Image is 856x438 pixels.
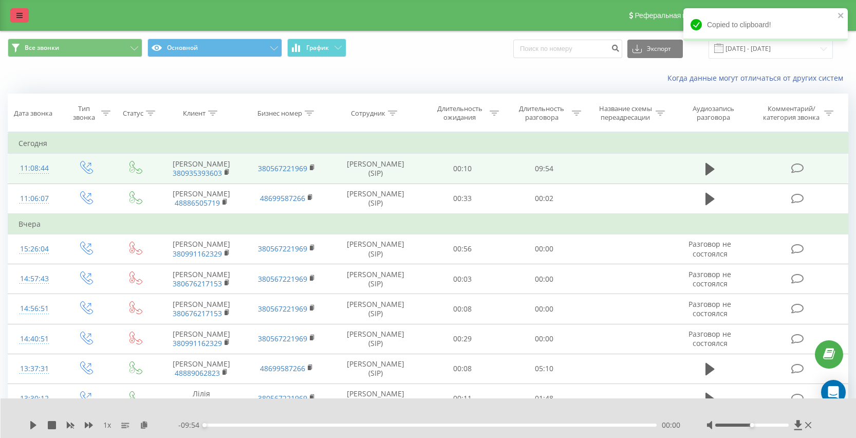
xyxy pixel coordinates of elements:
[18,189,50,209] div: 11:06:07
[504,264,586,294] td: 00:00
[329,384,421,413] td: [PERSON_NAME] (SIP)
[18,389,50,409] div: 13:30:12
[504,354,586,384] td: 05:10
[688,239,731,258] span: Разговор не состоялся
[18,239,50,259] div: 15:26:04
[421,154,504,184] td: 00:10
[421,324,504,354] td: 00:29
[173,338,222,348] a: 380991162329
[504,184,586,214] td: 00:02
[175,368,220,378] a: 48889062823
[159,154,244,184] td: [PERSON_NAME]
[175,198,220,208] a: 48886505719
[178,420,204,430] span: - 09:54
[683,8,848,41] div: Copied to clipboard!
[159,324,244,354] td: [PERSON_NAME]
[421,384,504,413] td: 00:11
[258,334,307,343] a: 380567221969
[514,104,569,122] div: Длительность разговора
[761,104,822,122] div: Комментарий/категория звонка
[838,11,845,21] button: close
[25,44,59,52] span: Все звонки
[287,39,346,57] button: График
[147,39,282,57] button: Основной
[680,104,747,122] div: Аудиозапись разговора
[103,420,111,430] span: 1 x
[202,423,207,427] div: Accessibility label
[258,163,307,173] a: 380567221969
[504,294,586,324] td: 00:00
[18,329,50,349] div: 14:40:51
[667,73,848,83] a: Когда данные могут отличаться от других систем
[173,168,222,178] a: 380935393603
[159,294,244,324] td: [PERSON_NAME]
[69,104,98,122] div: Тип звонка
[159,354,244,384] td: [PERSON_NAME]
[598,104,653,122] div: Название схемы переадресации
[688,269,731,288] span: Разговор не состоялся
[159,234,244,264] td: [PERSON_NAME]
[750,423,754,427] div: Accessibility label
[18,158,50,178] div: 11:08:44
[258,244,307,253] a: 380567221969
[513,40,622,58] input: Поиск по номеру
[627,40,683,58] button: Экспорт
[257,109,302,118] div: Бизнес номер
[329,184,421,214] td: [PERSON_NAME] (SIP)
[18,299,50,319] div: 14:56:51
[14,109,52,118] div: Дата звонка
[329,234,421,264] td: [PERSON_NAME] (SIP)
[421,354,504,384] td: 00:08
[8,133,848,154] td: Сегодня
[504,384,586,413] td: 01:48
[421,264,504,294] td: 00:03
[688,299,731,318] span: Разговор не состоялся
[688,329,731,348] span: Разговор не состоялся
[329,354,421,384] td: [PERSON_NAME] (SIP)
[173,308,222,318] a: 380676217153
[329,264,421,294] td: [PERSON_NAME] (SIP)
[258,393,307,403] a: 380567221969
[351,109,385,118] div: Сотрудник
[635,11,719,20] span: Реферальная программа
[18,269,50,289] div: 14:57:43
[258,274,307,284] a: 380567221969
[329,154,421,184] td: [PERSON_NAME] (SIP)
[258,304,307,314] a: 380567221969
[159,384,244,413] td: Лілія
[183,109,206,118] div: Клиент
[8,39,142,57] button: Все звонки
[8,214,848,234] td: Вчера
[821,380,846,405] div: Open Intercom Messenger
[421,294,504,324] td: 00:08
[173,279,222,288] a: 380676217153
[173,249,222,259] a: 380991162329
[329,294,421,324] td: [PERSON_NAME] (SIP)
[260,193,305,203] a: 48699587266
[421,184,504,214] td: 00:33
[18,359,50,379] div: 13:37:31
[159,184,244,214] td: [PERSON_NAME]
[504,234,586,264] td: 00:00
[329,324,421,354] td: [PERSON_NAME] (SIP)
[504,154,586,184] td: 09:54
[123,109,143,118] div: Статус
[662,420,680,430] span: 00:00
[306,44,329,51] span: График
[159,264,244,294] td: [PERSON_NAME]
[504,324,586,354] td: 00:00
[260,363,305,373] a: 48699587266
[421,234,504,264] td: 00:56
[432,104,487,122] div: Длительность ожидания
